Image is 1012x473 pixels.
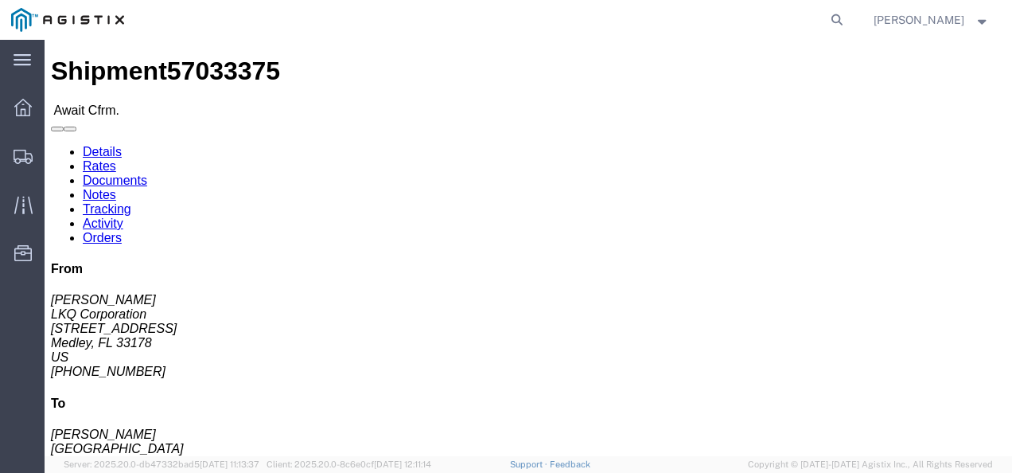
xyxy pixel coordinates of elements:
[200,459,259,469] span: [DATE] 11:13:37
[11,8,124,32] img: logo
[510,459,550,469] a: Support
[873,10,991,29] button: [PERSON_NAME]
[374,459,431,469] span: [DATE] 12:11:14
[550,459,590,469] a: Feedback
[267,459,431,469] span: Client: 2025.20.0-8c6e0cf
[64,459,259,469] span: Server: 2025.20.0-db47332bad5
[748,458,993,471] span: Copyright © [DATE]-[DATE] Agistix Inc., All Rights Reserved
[874,11,964,29] span: Nathan Seeley
[45,40,1012,456] iframe: FS Legacy Container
